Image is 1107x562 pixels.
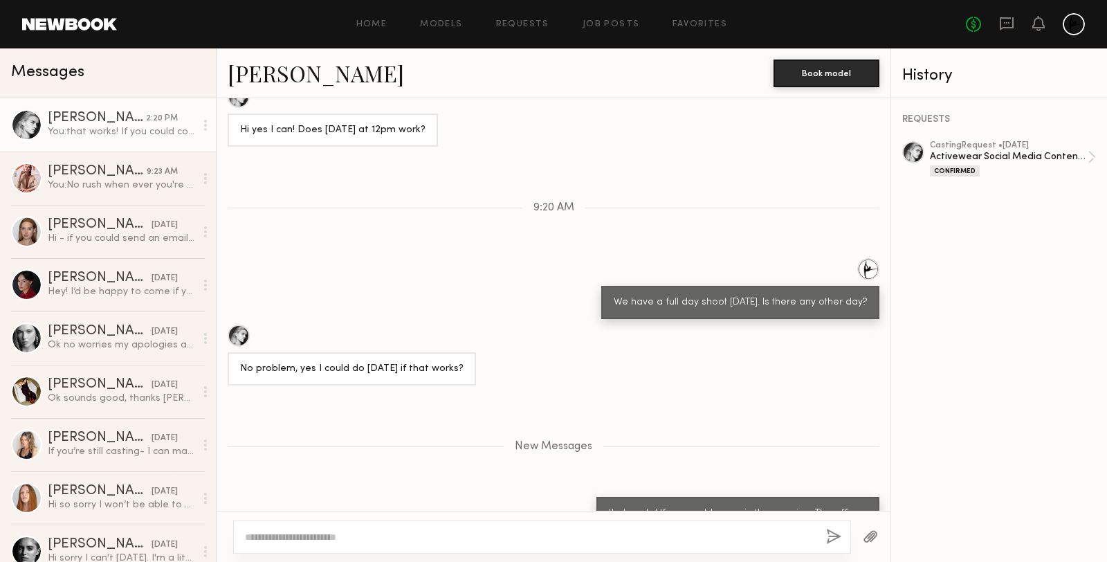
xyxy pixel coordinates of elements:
div: REQUESTS [902,115,1096,125]
div: [PERSON_NAME] [48,271,152,285]
span: 9:20 AM [533,202,574,214]
div: Hey! I’d be happy to come if you contact my agent [PERSON_NAME][EMAIL_ADDRESS][DOMAIN_NAME] [48,285,195,298]
div: If you’re still casting- I can make time to come [DATE]? [48,445,195,458]
div: No problem, yes I could do [DATE] if that works? [240,361,464,377]
div: [PERSON_NAME] [48,165,147,179]
div: [DATE] [152,485,178,498]
a: Requests [496,20,549,29]
div: [PERSON_NAME] [48,378,152,392]
div: [PERSON_NAME] [48,111,146,125]
div: [DATE] [152,379,178,392]
div: Ok no worries my apologies again! Work took longer than expected… Let’s stay in touch and thank y... [48,338,195,352]
span: New Messages [515,441,592,453]
div: 2:20 PM [146,112,178,125]
a: Book model [774,66,879,78]
a: Home [356,20,387,29]
div: Hi yes I can! Does [DATE] at 12pm work? [240,123,426,138]
div: [DATE] [152,272,178,285]
div: [PERSON_NAME] [48,431,152,445]
a: Favorites [673,20,727,29]
span: Messages [11,64,84,80]
div: Hi - if you could send an email to [PERSON_NAME][EMAIL_ADDRESS][DOMAIN_NAME] she can set up a tim... [48,232,195,245]
a: Job Posts [583,20,640,29]
div: Hi so sorry I won’t be able to make it [DATE]. I had something come up. [48,498,195,511]
a: castingRequest •[DATE]Activewear Social Media Content ShootConfirmed [930,141,1096,176]
div: You: No rush when ever you're available I wiud like to have you come in person if possible [48,179,195,192]
div: casting Request • [DATE] [930,141,1088,150]
div: [DATE] [152,538,178,552]
div: [PERSON_NAME] [48,538,152,552]
div: [PERSON_NAME] [48,218,152,232]
div: that works! If you could come in the morning. The office is [STREET_ADDRESS][US_STATE] [609,506,867,538]
div: [DATE] [152,432,178,445]
div: Activewear Social Media Content Shoot [930,150,1088,163]
div: You: that works! If you could come in the morning. The office is [STREET_ADDRESS][US_STATE] [48,125,195,138]
div: [PERSON_NAME] [48,484,152,498]
div: [PERSON_NAME] [48,325,152,338]
div: [DATE] [152,325,178,338]
div: [DATE] [152,219,178,232]
div: 9:23 AM [147,165,178,179]
div: We have a full day shoot [DATE]. Is there any other day? [614,295,867,311]
div: Ok sounds good, thanks [PERSON_NAME]!! [48,392,195,405]
div: History [902,68,1096,84]
a: Models [420,20,462,29]
button: Book model [774,60,879,87]
div: Confirmed [930,165,980,176]
a: [PERSON_NAME] [228,58,404,88]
